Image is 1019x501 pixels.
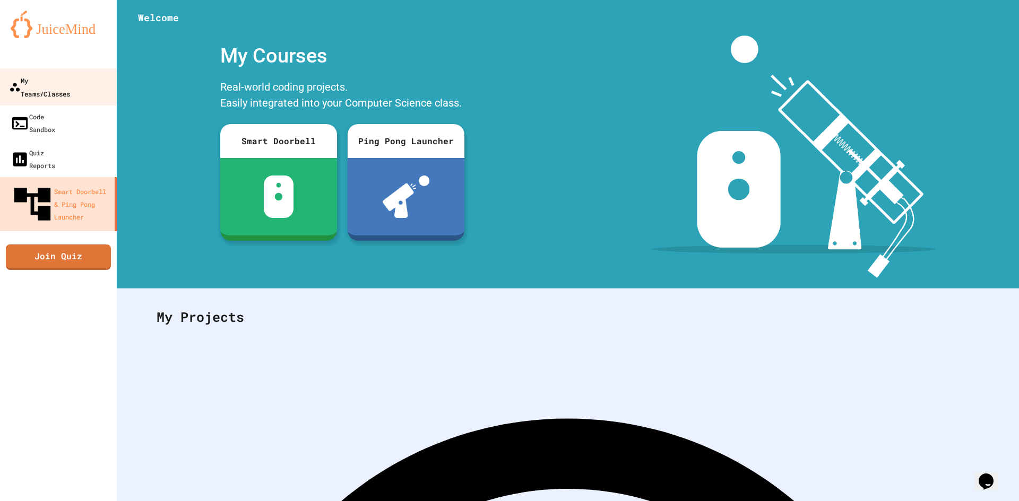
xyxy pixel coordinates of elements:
[146,296,990,338] div: My Projects
[11,110,55,136] div: Code Sandbox
[651,36,936,278] img: banner-image-my-projects.png
[11,11,106,38] img: logo-orange.svg
[11,146,55,172] div: Quiz Reports
[348,124,464,158] div: Ping Pong Launcher
[215,76,470,116] div: Real-world coding projects. Easily integrated into your Computer Science class.
[974,459,1008,490] iframe: chat widget
[215,36,470,76] div: My Courses
[383,175,430,218] img: ppl-with-ball.png
[9,74,70,100] div: My Teams/Classes
[6,244,111,270] a: Join Quiz
[220,124,337,158] div: Smart Doorbell
[11,182,110,226] div: Smart Doorbell & Ping Pong Launcher
[264,175,294,218] img: sdb-white.svg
